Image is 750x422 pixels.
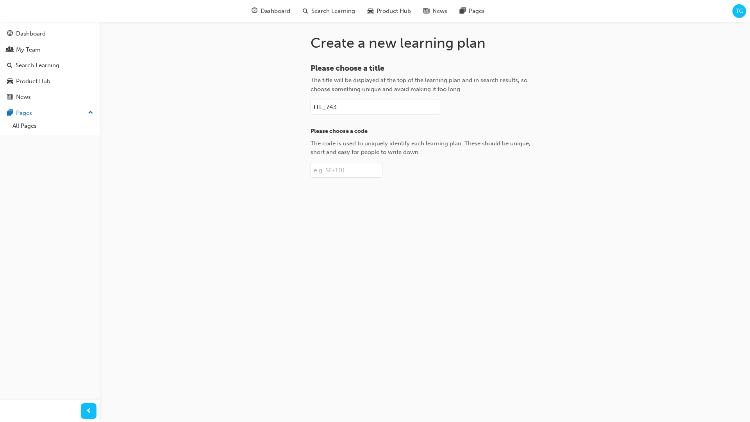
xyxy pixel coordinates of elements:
[368,6,373,16] span: car-icon
[7,94,13,101] span: news-icon
[7,110,13,117] span: pages-icon
[361,3,417,19] a: car-iconProduct Hub
[86,406,92,416] span: prev-icon
[3,74,96,89] a: Product Hub
[3,25,96,106] button: DashboardMy TeamSearch LearningProduct HubNews
[311,34,539,52] h1: Create a new learning plan
[16,45,41,54] div: My Team
[3,90,96,104] a: News
[469,7,485,16] span: Pages
[3,27,96,41] a: Dashboard
[432,7,447,16] span: News
[7,30,13,38] span: guage-icon
[7,46,13,54] span: people-icon
[16,61,59,70] div: Search Learning
[9,120,96,132] a: All Pages
[311,163,382,178] input: Please choose a codeThe code is used to uniquely identify each learning plan. These should be uni...
[311,77,527,93] span: The title will be displayed at the top of the learning plan and in search results, so choose some...
[417,3,454,19] a: news-iconNews
[296,3,361,19] a: search-iconSearch Learning
[311,100,440,114] input: Please choose a titleThe title will be displayed at the top of the learning plan and in search re...
[454,3,491,19] a: pages-iconPages
[311,127,539,136] p: Please choose a code
[303,6,308,16] span: search-icon
[732,4,746,18] button: TG
[377,7,411,16] span: Product Hub
[3,43,96,57] a: My Team
[3,58,96,73] a: Search Learning
[7,78,13,85] span: car-icon
[88,108,93,118] span: up-icon
[311,7,355,16] span: Search Learning
[3,106,96,120] button: Pages
[460,6,466,16] span: pages-icon
[311,140,530,156] span: The code is used to uniquely identify each learning plan. These should be unique, short and easy ...
[7,62,12,69] span: search-icon
[423,6,429,16] span: news-icon
[311,64,539,73] p: Please choose a title
[16,77,50,86] div: Product Hub
[16,109,32,118] div: Pages
[245,3,296,19] a: guage-iconDashboard
[16,29,46,38] div: Dashboard
[261,7,290,16] span: Dashboard
[736,7,743,16] span: TG
[16,93,31,102] div: News
[252,6,257,16] span: guage-icon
